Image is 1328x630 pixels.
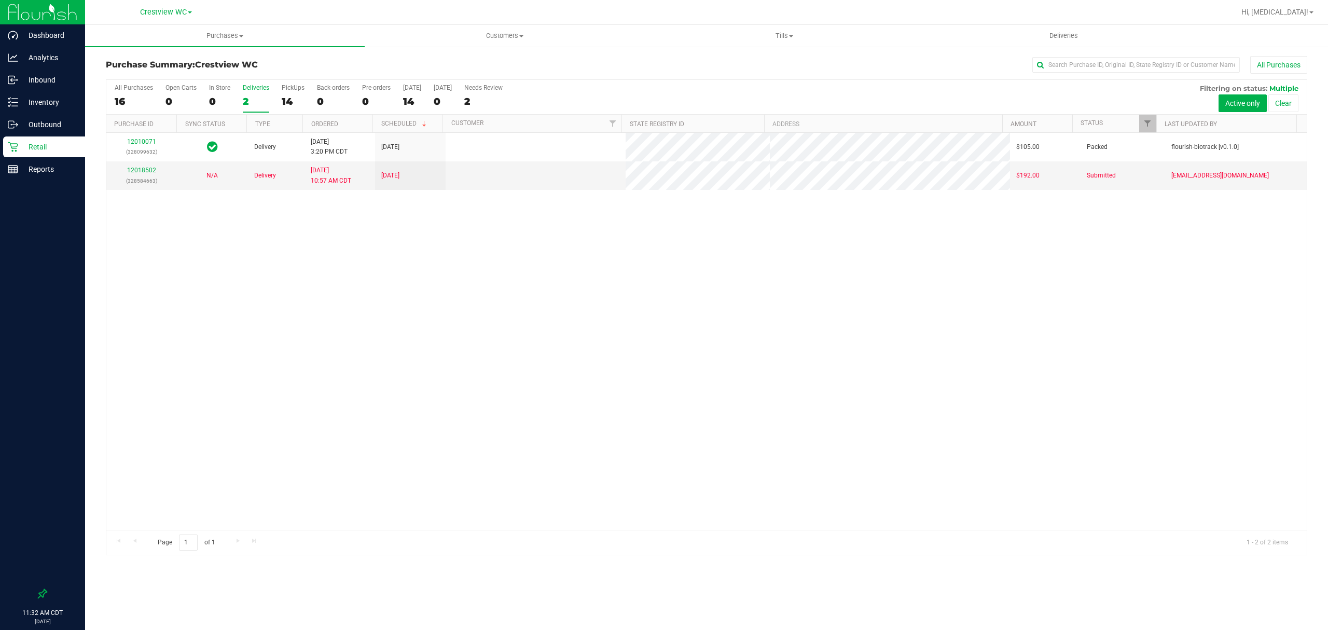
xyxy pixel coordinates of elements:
[1087,142,1108,152] span: Packed
[1016,171,1040,181] span: $192.00
[207,140,218,154] span: In Sync
[434,95,452,107] div: 0
[18,163,80,175] p: Reports
[1171,171,1269,181] span: [EMAIL_ADDRESS][DOMAIN_NAME]
[8,119,18,130] inline-svg: Outbound
[630,120,684,128] a: State Registry ID
[1219,94,1267,112] button: Active only
[1035,31,1092,40] span: Deliveries
[185,120,225,128] a: Sync Status
[37,588,48,599] label: Pin the sidebar to full width on large screens
[1171,142,1239,152] span: flourish-biotrack [v0.1.0]
[381,142,399,152] span: [DATE]
[451,119,483,127] a: Customer
[311,166,351,185] span: [DATE] 10:57 AM CDT
[1139,115,1156,132] a: Filter
[209,84,230,91] div: In Store
[149,535,224,551] span: Page of 1
[85,25,365,47] a: Purchases
[645,31,923,40] span: Tills
[1238,535,1296,550] span: 1 - 2 of 2 items
[362,84,391,91] div: Pre-orders
[115,84,153,91] div: All Purchases
[1269,84,1298,92] span: Multiple
[127,167,156,174] a: 12018502
[403,95,421,107] div: 14
[1200,84,1267,92] span: Filtering on status:
[464,84,503,91] div: Needs Review
[764,115,1002,133] th: Address
[113,147,171,157] p: (328099632)
[403,84,421,91] div: [DATE]
[924,25,1203,47] a: Deliveries
[365,25,644,47] a: Customers
[18,29,80,42] p: Dashboard
[1032,57,1240,73] input: Search Purchase ID, Original ID, State Registry ID or Customer Name...
[8,142,18,152] inline-svg: Retail
[165,84,197,91] div: Open Carts
[243,84,269,91] div: Deliveries
[1250,56,1307,74] button: All Purchases
[8,30,18,40] inline-svg: Dashboard
[1241,8,1308,16] span: Hi, [MEDICAL_DATA]!
[115,95,153,107] div: 16
[18,96,80,108] p: Inventory
[206,172,218,179] span: Not Applicable
[8,97,18,107] inline-svg: Inventory
[140,8,187,17] span: Crestview WC
[362,95,391,107] div: 0
[365,31,644,40] span: Customers
[113,176,171,186] p: (328584663)
[317,84,350,91] div: Back-orders
[18,51,80,64] p: Analytics
[8,164,18,174] inline-svg: Reports
[85,31,365,40] span: Purchases
[8,75,18,85] inline-svg: Inbound
[282,84,305,91] div: PickUps
[243,95,269,107] div: 2
[127,138,156,145] a: 12010071
[1016,142,1040,152] span: $105.00
[255,120,270,128] a: Type
[18,118,80,131] p: Outbound
[464,95,503,107] div: 2
[179,535,198,551] input: 1
[165,95,197,107] div: 0
[18,74,80,86] p: Inbound
[604,115,621,132] a: Filter
[10,547,41,578] iframe: Resource center
[5,618,80,625] p: [DATE]
[195,60,258,70] span: Crestview WC
[1081,119,1103,127] a: Status
[381,120,428,127] a: Scheduled
[1087,171,1116,181] span: Submitted
[644,25,924,47] a: Tills
[282,95,305,107] div: 14
[311,120,338,128] a: Ordered
[106,60,506,70] h3: Purchase Summary:
[8,52,18,63] inline-svg: Analytics
[5,608,80,618] p: 11:32 AM CDT
[18,141,80,153] p: Retail
[114,120,154,128] a: Purchase ID
[254,142,276,152] span: Delivery
[1011,120,1036,128] a: Amount
[206,171,218,181] button: N/A
[1268,94,1298,112] button: Clear
[434,84,452,91] div: [DATE]
[381,171,399,181] span: [DATE]
[254,171,276,181] span: Delivery
[317,95,350,107] div: 0
[311,137,348,157] span: [DATE] 3:20 PM CDT
[209,95,230,107] div: 0
[1165,120,1217,128] a: Last Updated By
